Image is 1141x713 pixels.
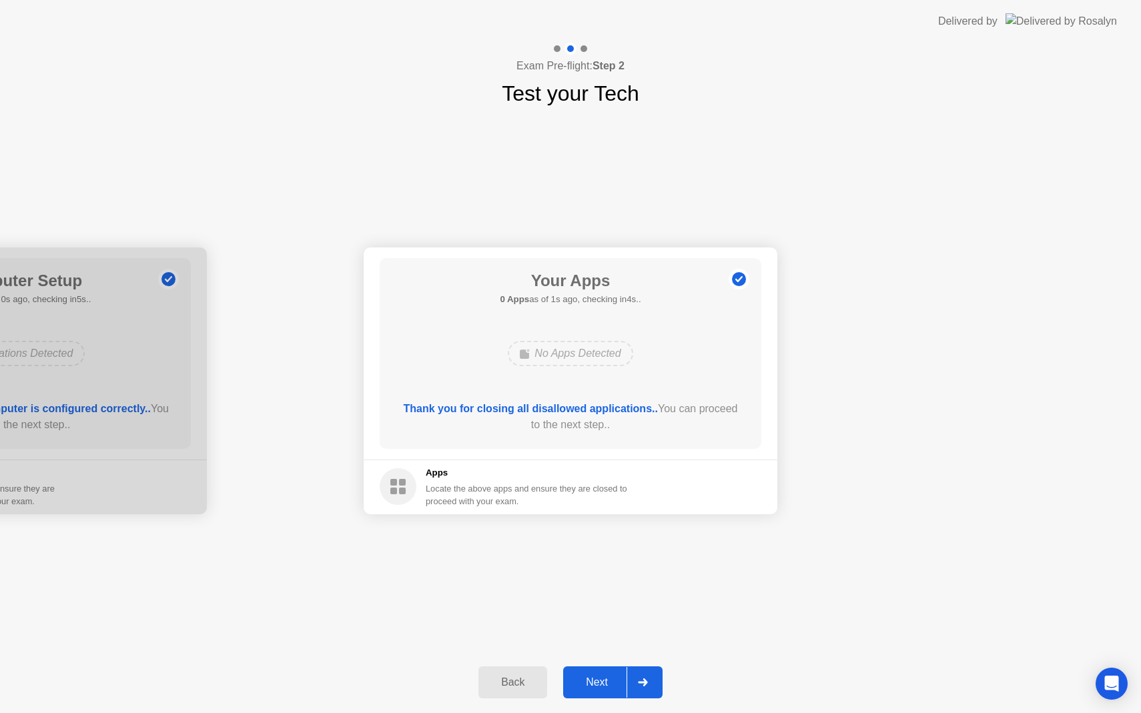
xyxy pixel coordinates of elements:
[399,401,743,433] div: You can proceed to the next step..
[508,341,633,366] div: No Apps Detected
[1006,13,1117,29] img: Delivered by Rosalyn
[516,58,625,74] h4: Exam Pre-flight:
[567,676,627,688] div: Next
[482,676,543,688] div: Back
[563,666,663,698] button: Next
[500,269,641,293] h1: Your Apps
[500,293,641,306] h5: as of 1s ago, checking in4s..
[502,77,639,109] h1: Test your Tech
[404,403,658,414] b: Thank you for closing all disallowed applications..
[426,482,628,508] div: Locate the above apps and ensure they are closed to proceed with your exam.
[426,466,628,480] h5: Apps
[1096,668,1128,700] div: Open Intercom Messenger
[593,60,625,71] b: Step 2
[500,294,529,304] b: 0 Apps
[938,13,998,29] div: Delivered by
[478,666,547,698] button: Back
